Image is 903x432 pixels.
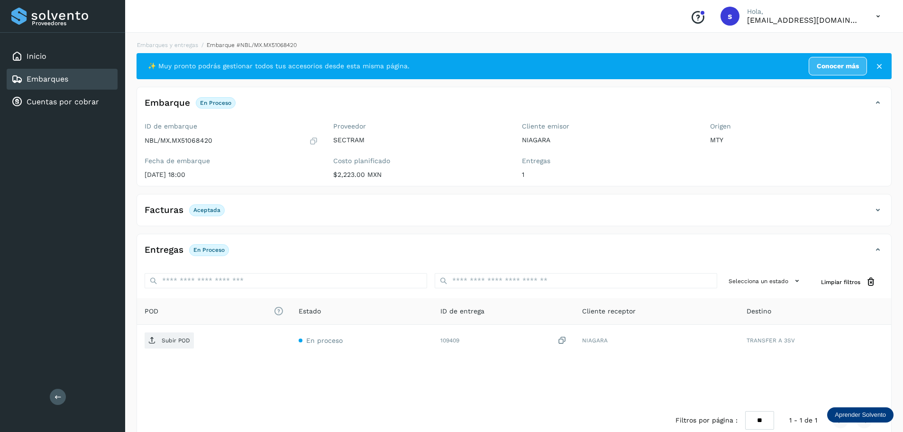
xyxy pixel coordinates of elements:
[137,95,891,119] div: EmbarqueEn proceso
[440,306,484,316] span: ID de entrega
[145,306,283,316] span: POD
[7,46,118,67] div: Inicio
[333,136,507,144] p: SECTRAM
[148,61,410,71] span: ✨ Muy pronto podrás gestionar todos tus accesorios desde esta misma página.
[789,415,817,425] span: 1 - 1 de 1
[575,325,739,356] td: NIAGARA
[725,273,806,289] button: Selecciona un estado
[813,273,884,291] button: Limpiar filtros
[835,411,886,419] p: Aprender Solvento
[333,171,507,179] p: $2,223.00 MXN
[809,57,867,75] a: Conocer más
[137,41,892,49] nav: breadcrumb
[137,42,198,48] a: Embarques y entregas
[145,98,190,109] h4: Embarque
[582,306,636,316] span: Cliente receptor
[27,97,99,106] a: Cuentas por cobrar
[7,92,118,112] div: Cuentas por cobrar
[145,245,183,256] h4: Entregas
[739,325,891,356] td: TRANSFER A 3SV
[200,100,231,106] p: En proceso
[145,137,212,145] p: NBL/MX.MX51068420
[710,136,884,144] p: MTY
[27,52,46,61] a: Inicio
[675,415,738,425] span: Filtros por página :
[137,242,891,266] div: EntregasEn proceso
[747,8,861,16] p: Hola,
[333,157,507,165] label: Costo planificado
[710,122,884,130] label: Origen
[145,205,183,216] h4: Facturas
[299,306,321,316] span: Estado
[193,207,220,213] p: Aceptada
[440,336,567,346] div: 109409
[522,171,695,179] p: 1
[333,122,507,130] label: Proveedor
[145,157,318,165] label: Fecha de embarque
[821,278,860,286] span: Limpiar filtros
[145,332,194,349] button: Subir POD
[27,74,68,83] a: Embarques
[32,20,114,27] p: Proveedores
[827,407,894,423] div: Aprender Solvento
[7,69,118,90] div: Embarques
[207,42,297,48] span: Embarque #NBL/MX.MX51068420
[193,247,225,253] p: En proceso
[145,171,318,179] p: [DATE] 18:00
[747,16,861,25] p: sectram23@gmail.com
[522,136,695,144] p: NIAGARA
[747,306,771,316] span: Destino
[522,157,695,165] label: Entregas
[145,122,318,130] label: ID de embarque
[306,337,343,344] span: En proceso
[162,337,190,344] p: Subir POD
[137,202,891,226] div: FacturasAceptada
[522,122,695,130] label: Cliente emisor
